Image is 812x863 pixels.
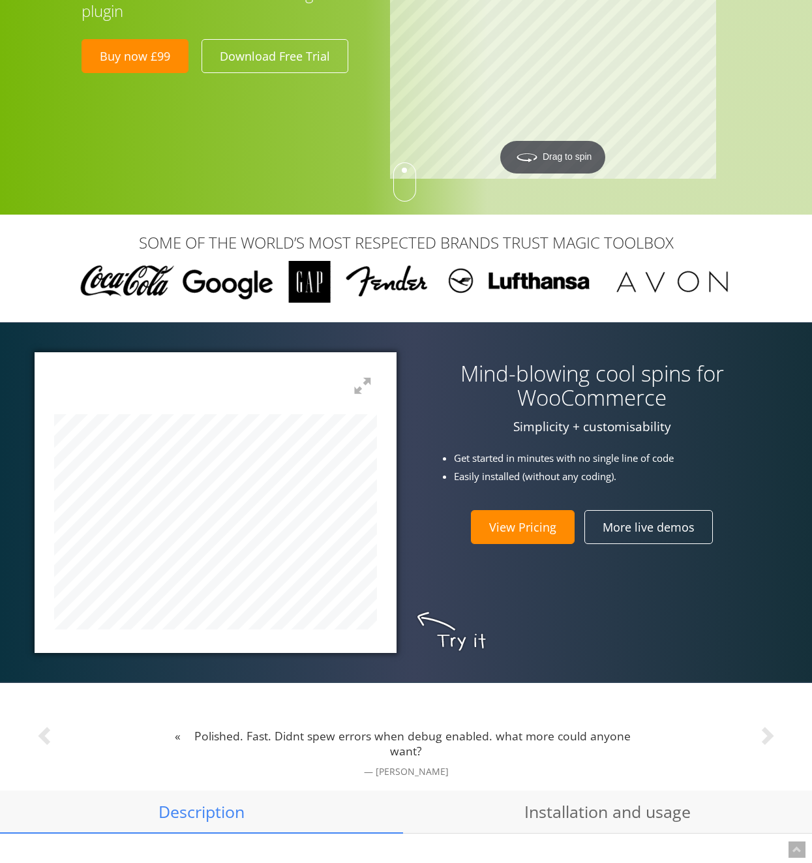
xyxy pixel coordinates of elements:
[416,419,768,434] p: Simplicity + customisability
[416,362,768,410] h3: Mind-blowing cool spins for WooCommerce
[35,234,778,251] h3: SOME OF THE WORLD’S MOST RESPECTED BRANDS TRUST MAGIC TOOLBOX
[202,39,348,73] a: Download Free Trial
[471,510,575,544] a: View Pricing
[406,791,809,834] a: Installation and usage
[584,510,713,544] a: More live demos
[175,729,638,759] p: Polished. Fast. Didnt spew errors when debug enabled. what more could anyone want?
[82,39,188,73] a: Buy now £99
[454,451,780,466] li: Get started in minutes with no single line of code
[454,469,780,484] li: Easily installed (without any coding).
[72,261,740,303] img: Magic Toolbox Customers
[175,765,638,778] small: [PERSON_NAME]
